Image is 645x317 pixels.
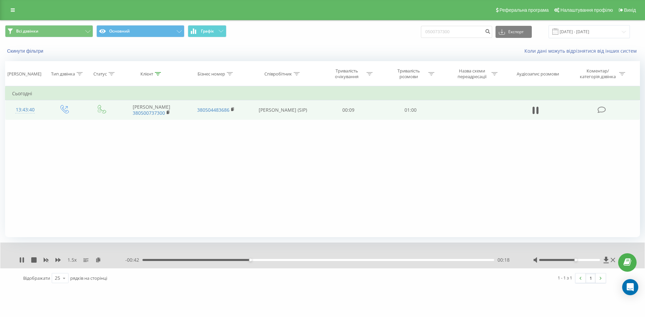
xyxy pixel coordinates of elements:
[12,103,38,116] div: 13:43:40
[70,275,107,281] span: рядків на сторінці
[524,48,640,54] a: Коли дані можуть відрізнятися вiд інших систем
[55,275,60,281] div: 25
[586,273,596,283] a: 1
[379,100,441,120] td: 01:00
[188,25,226,37] button: Графік
[51,71,75,77] div: Тип дзвінка
[496,26,532,38] button: Експорт
[498,257,510,263] span: 00:18
[517,71,559,77] div: Аудіозапис розмови
[198,71,225,77] div: Бізнес номер
[558,274,572,281] div: 1 - 1 з 1
[624,7,636,13] span: Вихід
[7,71,41,77] div: [PERSON_NAME]
[329,68,365,80] div: Тривалість очікування
[421,26,492,38] input: Пошук за номером
[5,25,93,37] button: Всі дзвінки
[264,71,292,77] div: Співробітник
[68,257,77,263] span: 1.5 x
[249,259,252,261] div: Accessibility label
[197,107,229,113] a: 380504483686
[317,100,379,120] td: 00:09
[96,25,184,37] button: Основний
[5,87,640,100] td: Сьогодні
[578,68,617,80] div: Коментар/категорія дзвінка
[5,48,47,54] button: Скинути фільтри
[140,71,153,77] div: Клієнт
[133,110,165,116] a: 380500737300
[125,257,142,263] span: - 00:42
[23,275,50,281] span: Відображати
[454,68,490,80] div: Назва схеми переадресації
[201,29,214,34] span: Графік
[574,259,577,261] div: Accessibility label
[500,7,549,13] span: Реферальна програма
[622,279,638,295] div: Open Intercom Messenger
[248,100,317,120] td: [PERSON_NAME] (SIP)
[560,7,613,13] span: Налаштування профілю
[16,29,38,34] span: Всі дзвінки
[93,71,107,77] div: Статус
[119,100,184,120] td: [PERSON_NAME]
[391,68,427,80] div: Тривалість розмови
